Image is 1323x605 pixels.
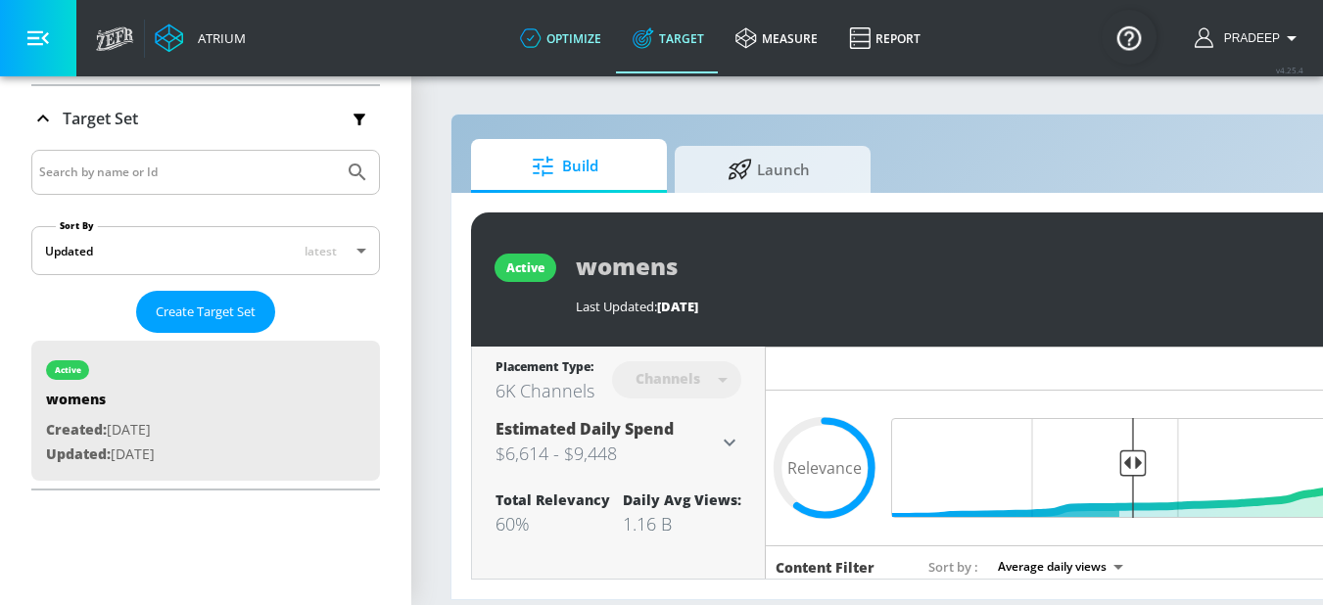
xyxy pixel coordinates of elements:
[39,160,336,185] input: Search by name or Id
[305,243,337,259] span: latest
[63,108,138,129] p: Target Set
[46,418,155,442] p: [DATE]
[506,259,544,276] div: active
[136,291,275,333] button: Create Target Set
[1102,10,1157,65] button: Open Resource Center
[787,460,862,476] span: Relevance
[31,150,380,489] div: Target Set
[776,558,874,577] h6: Content Filter
[496,418,741,467] div: Estimated Daily Spend$6,614 - $9,448
[155,23,246,53] a: Atrium
[46,444,111,463] span: Updated:
[46,390,155,418] div: womens
[46,420,107,439] span: Created:
[617,3,720,73] a: Target
[626,370,710,387] div: Channels
[56,219,98,232] label: Sort By
[504,3,617,73] a: optimize
[1216,31,1280,45] span: login as: pradeep.achutha@zefr.com
[31,86,380,151] div: Target Set
[928,558,978,576] span: Sort by
[623,512,741,535] div: 1.16 B
[833,3,936,73] a: Report
[496,418,674,440] span: Estimated Daily Spend
[491,143,639,190] span: Build
[1195,26,1303,50] button: Pradeep
[45,243,93,259] div: Updated
[720,3,833,73] a: measure
[496,379,594,402] div: 6K Channels
[31,341,380,481] div: activewomensCreated:[DATE]Updated:[DATE]
[694,146,843,193] span: Launch
[623,490,741,509] div: Daily Avg Views:
[496,358,594,379] div: Placement Type:
[156,301,256,323] span: Create Target Set
[657,298,698,315] span: [DATE]
[190,29,246,47] div: Atrium
[496,490,610,509] div: Total Relevancy
[55,365,81,375] div: active
[988,553,1130,580] div: Average daily views
[31,333,380,489] nav: list of Target Set
[1276,65,1303,75] span: v 4.25.4
[496,440,718,467] h3: $6,614 - $9,448
[46,442,155,467] p: [DATE]
[496,512,610,535] div: 60%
